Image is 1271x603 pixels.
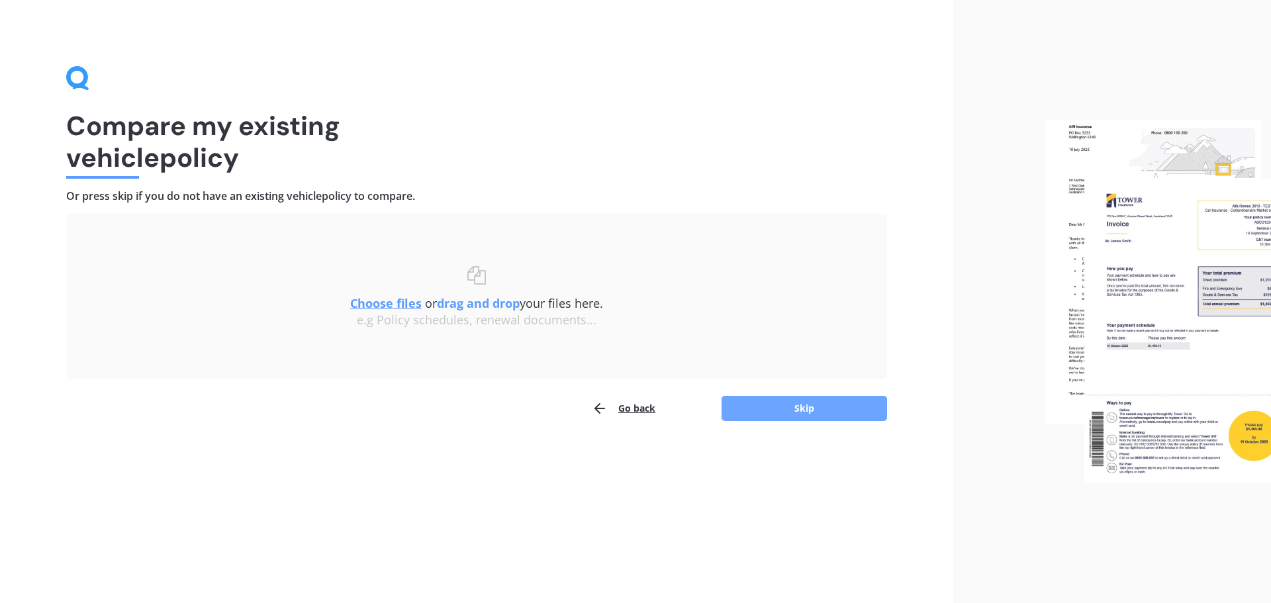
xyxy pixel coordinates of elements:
[350,295,603,311] span: or your files here.
[66,189,887,203] h4: Or press skip if you do not have an existing vehicle policy to compare.
[722,396,887,421] button: Skip
[1045,120,1271,484] img: files.webp
[66,110,887,173] h1: Compare my existing vehicle policy
[437,295,520,311] b: drag and drop
[350,295,422,311] u: Choose files
[592,395,655,422] button: Go back
[93,313,861,328] div: e.g Policy schedules, renewal documents...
